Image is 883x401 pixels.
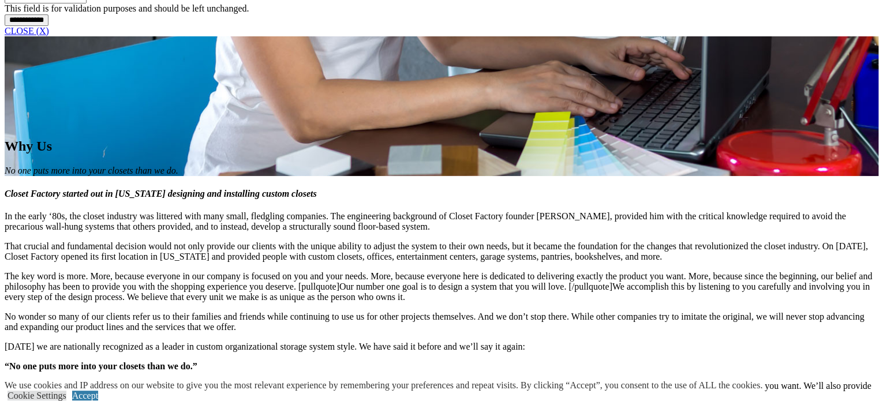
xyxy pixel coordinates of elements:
[5,342,878,352] p: [DATE] we are nationally recognized as a leader in custom organizational storage system style. We...
[5,271,878,302] p: The key word is more. More, because everyone in our company is focused on you and your needs. Mor...
[5,312,878,332] p: No wonder so many of our clients refer us to their families and friends while continuing to use u...
[5,361,197,371] strong: “No one puts more into your closets than we do.”
[5,166,178,175] em: No one puts more into your closets than we do.
[5,26,49,36] a: CLOSE (X)
[72,391,98,400] a: Accept
[5,189,317,198] strong: Closet Factory started out in [US_STATE] designing and installing custom closets
[5,211,878,232] p: In the early ‘80s, the closet industry was littered with many small, fledgling companies. The eng...
[8,391,66,400] a: Cookie Settings
[5,3,878,14] div: This field is for validation purposes and should be left unchanged.
[5,380,762,391] div: We use cookies and IP address on our website to give you the most relevant experience by remember...
[5,241,878,262] p: That crucial and fundamental decision would not only provide our clients with the unique ability ...
[5,138,878,154] h1: Why Us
